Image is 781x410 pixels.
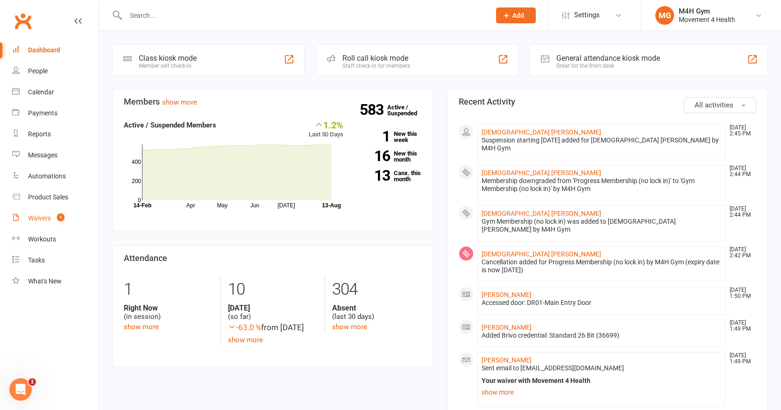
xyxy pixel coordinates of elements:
strong: 583 [360,103,387,117]
div: Payments [28,109,57,117]
button: All activities [684,97,756,113]
strong: [DATE] [228,304,317,312]
a: Calendar [12,82,99,103]
a: Payments [12,103,99,124]
div: Added Brivo credential: Standard 26 Bit (36699) [482,332,721,339]
span: 1 [57,213,64,221]
strong: 13 [357,169,390,183]
a: What's New [12,271,99,292]
div: Staff check-in for members [342,63,410,69]
div: Workouts [28,235,56,243]
div: Last 30 Days [309,120,343,140]
strong: Right Now [124,304,213,312]
a: [DEMOGRAPHIC_DATA] [PERSON_NAME] [482,250,601,258]
a: [DEMOGRAPHIC_DATA] [PERSON_NAME] [482,210,601,217]
a: Workouts [12,229,99,250]
div: Your waiver with Movement 4 Health [482,377,721,385]
a: Messages [12,145,99,166]
div: 1.2% [309,120,343,130]
div: (last 30 days) [332,304,421,321]
a: Tasks [12,250,99,271]
span: Add [512,12,524,19]
div: Great for the front desk [556,63,660,69]
a: [PERSON_NAME] [482,324,532,331]
div: MG [655,6,674,25]
a: Product Sales [12,187,99,208]
a: show more [228,336,263,344]
div: Tasks [28,256,45,264]
div: 1 [124,276,213,304]
a: show more [162,98,197,106]
span: 1 [28,378,36,386]
time: [DATE] 1:49 PM [725,353,756,365]
a: 13Canx. this month [357,170,421,182]
strong: 1 [357,129,390,143]
time: [DATE] 1:50 PM [725,287,756,299]
time: [DATE] 1:49 PM [725,320,756,332]
span: Sent email to [EMAIL_ADDRESS][DOMAIN_NAME] [482,364,624,372]
a: Clubworx [11,9,35,33]
a: 583Active / Suspended [387,97,428,123]
span: Settings [574,5,600,26]
a: Waivers 1 [12,208,99,229]
time: [DATE] 2:44 PM [725,206,756,218]
div: Product Sales [28,193,68,201]
div: Suspension starting [DATE] added for [DEMOGRAPHIC_DATA] [PERSON_NAME] by M4H Gym [482,136,721,152]
span: -63.0 % [228,323,261,332]
div: 304 [332,276,421,304]
time: [DATE] 2:45 PM [725,125,756,137]
div: Dashboard [28,46,60,54]
div: 10 [228,276,317,304]
a: Automations [12,166,99,187]
a: People [12,61,99,82]
div: Automations [28,172,66,180]
a: Dashboard [12,40,99,61]
strong: 16 [357,149,390,163]
iframe: Intercom live chat [9,378,32,401]
div: Waivers [28,214,51,222]
div: Membership downgraded from 'Progress Membership (no lock in)' to 'Gym Membership (no lock in)' by... [482,177,721,193]
div: (so far) [228,304,317,321]
div: Accessed door: DR01-Main Entry Door [482,299,721,307]
div: People [28,67,48,75]
a: [PERSON_NAME] [482,291,532,298]
a: 1New this week [357,131,421,143]
a: Reports [12,124,99,145]
h3: Members [124,97,421,106]
strong: Active / Suspended Members [124,121,216,129]
div: Calendar [28,88,54,96]
a: [DEMOGRAPHIC_DATA] [PERSON_NAME] [482,128,601,136]
a: [DEMOGRAPHIC_DATA] [PERSON_NAME] [482,169,601,177]
div: (in session) [124,304,213,321]
h3: Recent Activity [459,97,756,106]
a: show more [332,323,367,331]
div: Cancellation added for Progress Membership (no lock in) by M4H Gym (expiry date is now [DATE]) [482,258,721,274]
input: Search... [123,9,484,22]
a: show more [482,386,721,399]
div: Class kiosk mode [139,54,197,63]
div: Messages [28,151,57,159]
strong: Absent [332,304,421,312]
time: [DATE] 2:42 PM [725,247,756,259]
button: Add [496,7,536,23]
h3: Attendance [124,254,421,263]
a: show more [124,323,159,331]
div: Member self check-in [139,63,197,69]
div: Roll call kiosk mode [342,54,410,63]
div: Movement 4 Health [679,15,735,24]
div: M4H Gym [679,7,735,15]
time: [DATE] 2:44 PM [725,165,756,177]
a: [PERSON_NAME] [482,356,532,364]
div: General attendance kiosk mode [556,54,660,63]
div: What's New [28,277,62,285]
span: All activities [695,101,733,109]
div: from [DATE] [228,321,317,334]
div: Gym Membership (no lock in) was added to [DEMOGRAPHIC_DATA] [PERSON_NAME] by M4H Gym [482,218,721,233]
a: 16New this month [357,150,421,163]
div: Reports [28,130,51,138]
